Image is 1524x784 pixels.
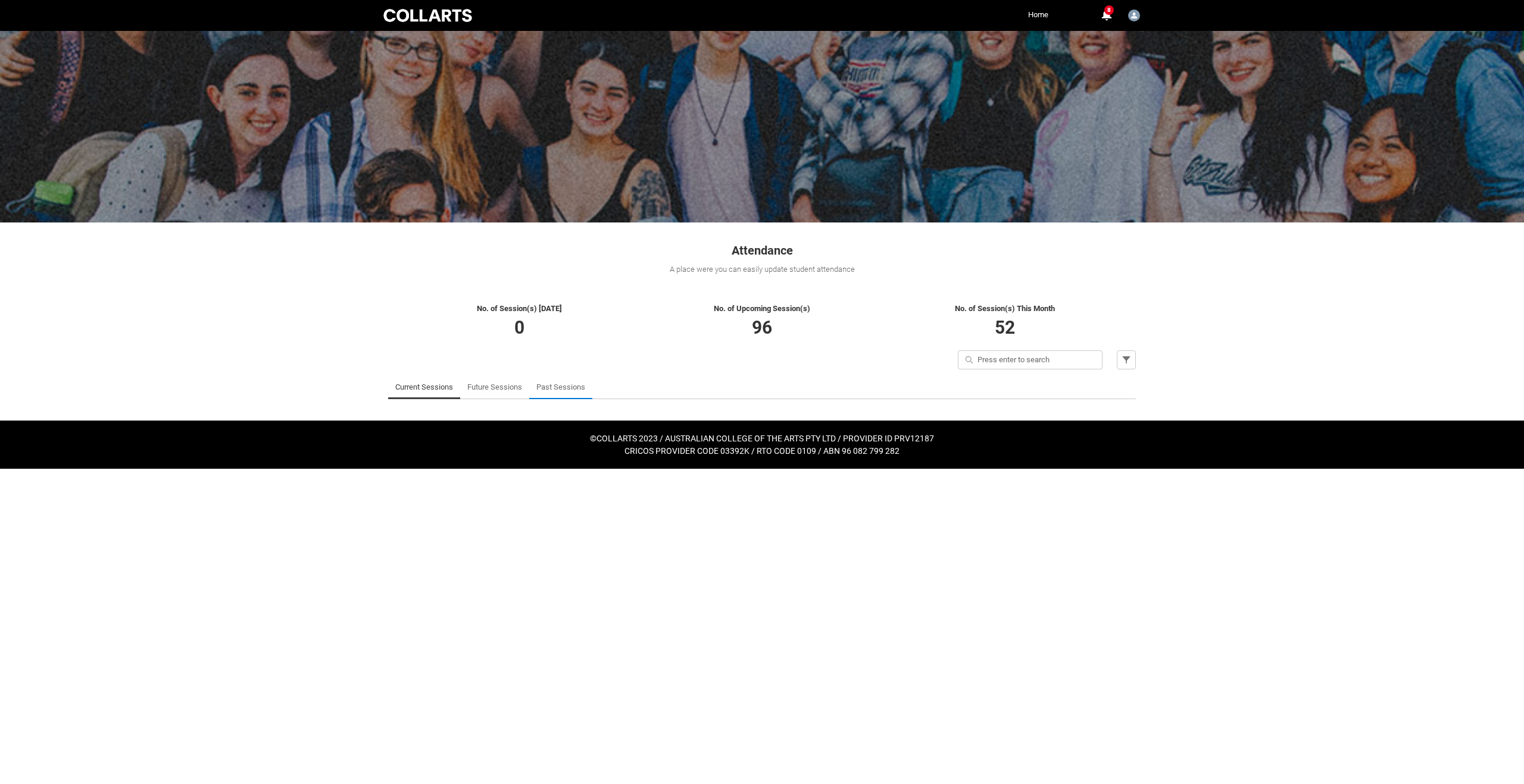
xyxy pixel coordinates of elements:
div: A place were you can easily update student attendance [388,264,1136,275]
span: Attendance [732,243,793,258]
li: Future Sessions [460,375,529,399]
img: Elliot.Folvig [1128,10,1140,21]
span: No. of Session(s) This Month [955,304,1055,313]
span: 96 [752,317,772,338]
a: Current Sessions [395,375,453,399]
a: Future Sessions [467,375,522,399]
button: Filter [1117,350,1136,369]
span: No. of Session(s) [DATE] [477,304,562,313]
span: 0 [514,317,524,338]
button: User Profile Elliot.Folvig [1125,5,1143,24]
input: Press enter to search [958,350,1103,369]
a: Past Sessions [536,375,585,399]
li: Current Sessions [388,375,460,399]
li: Past Sessions [529,375,592,399]
span: 52 [995,317,1015,338]
a: Home [1025,6,1051,24]
span: No. of Upcoming Session(s) [714,304,810,313]
button: 8 [1099,8,1113,23]
span: 8 [1104,5,1114,15]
